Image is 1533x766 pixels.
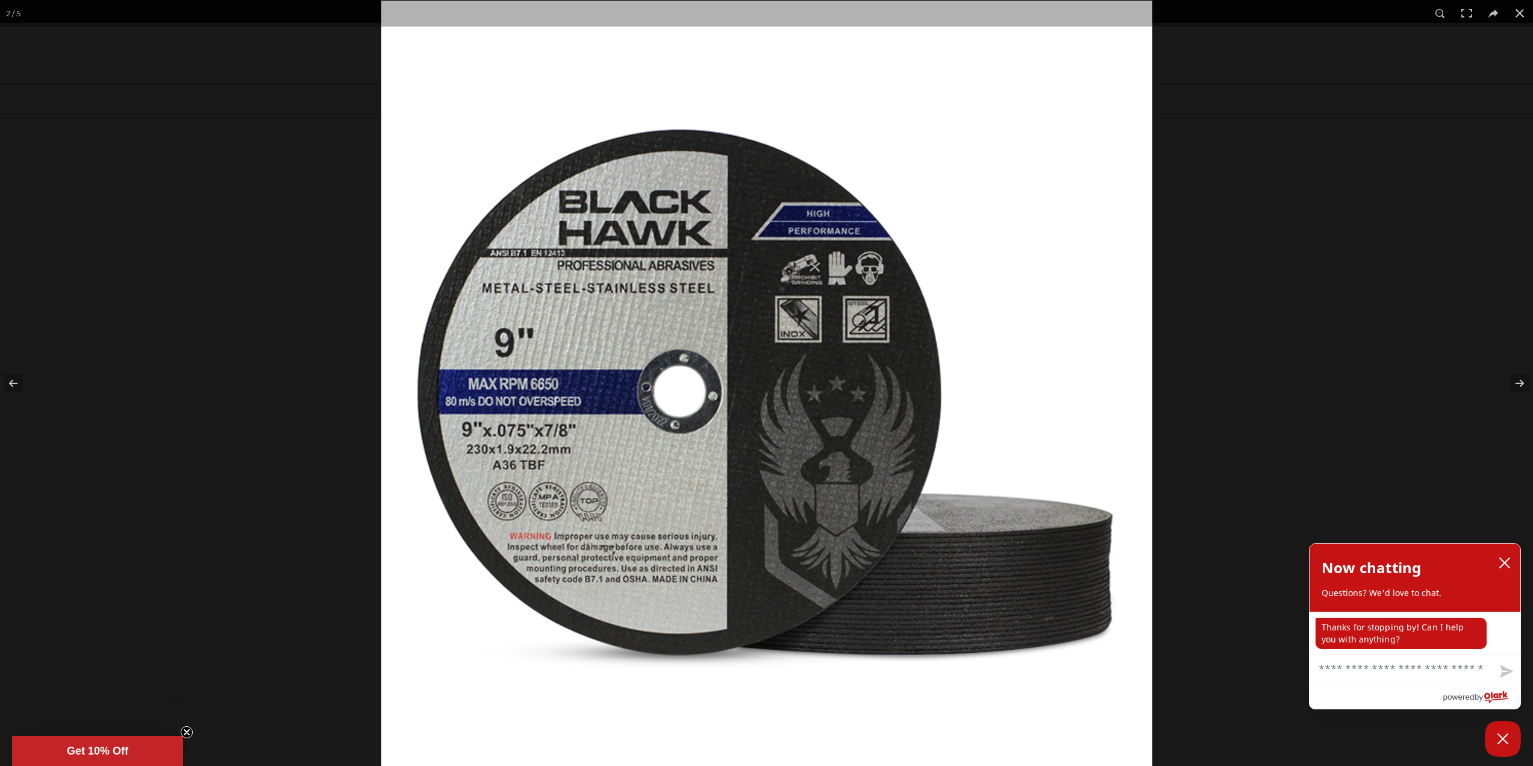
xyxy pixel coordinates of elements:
div: chat [1310,612,1520,654]
p: Questions? We'd love to chat. [1322,587,1508,599]
button: close chatbox [1495,554,1514,572]
span: by [1475,689,1483,705]
a: Powered by Olark [1443,686,1520,709]
div: Get 10% OffClose teaser [12,736,183,766]
button: Close teaser [181,726,193,738]
div: olark chatbox [1309,543,1521,709]
button: Close Chatbox [1485,721,1521,757]
h2: Now chatting [1322,556,1421,580]
button: Next (arrow right) [1491,353,1533,413]
p: Thanks for stopping by! Can I help you with anything? [1316,618,1487,649]
span: powered [1443,689,1474,705]
button: Send message [1490,658,1520,686]
span: Get 10% Off [67,745,128,757]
